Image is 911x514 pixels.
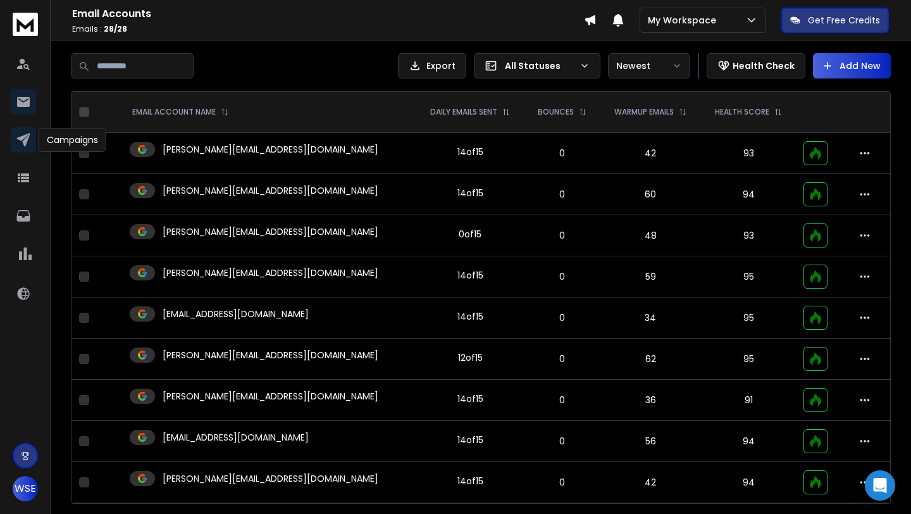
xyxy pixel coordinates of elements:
[701,298,796,339] td: 95
[813,53,891,78] button: Add New
[163,184,378,197] p: [PERSON_NAME][EMAIL_ADDRESS][DOMAIN_NAME]
[532,188,592,201] p: 0
[532,229,592,242] p: 0
[72,6,584,22] h1: Email Accounts
[600,298,700,339] td: 34
[457,434,483,446] div: 14 of 15
[163,431,309,444] p: [EMAIL_ADDRESS][DOMAIN_NAME]
[163,349,378,361] p: [PERSON_NAME][EMAIL_ADDRESS][DOMAIN_NAME]
[532,147,592,160] p: 0
[505,60,574,72] p: All Statuses
[430,107,497,117] p: DAILY EMAILS SENT
[532,394,592,406] p: 0
[781,8,889,33] button: Get Free Credits
[457,146,483,158] div: 14 of 15
[457,392,483,405] div: 14 of 15
[608,53,690,78] button: Newest
[733,60,795,72] p: Health Check
[808,14,880,27] p: Get Free Credits
[163,390,378,403] p: [PERSON_NAME][EMAIL_ADDRESS][DOMAIN_NAME]
[532,270,592,283] p: 0
[457,310,483,323] div: 14 of 15
[707,53,805,78] button: Health Check
[715,107,769,117] p: HEALTH SCORE
[538,107,574,117] p: BOUNCES
[459,228,481,241] div: 0 of 15
[532,476,592,489] p: 0
[701,380,796,421] td: 91
[39,128,106,152] div: Campaigns
[865,470,895,501] div: Open Intercom Messenger
[532,353,592,365] p: 0
[13,476,38,501] button: WSE
[701,133,796,174] td: 93
[701,256,796,298] td: 95
[600,380,700,421] td: 36
[600,256,700,298] td: 59
[701,462,796,503] td: 94
[648,14,721,27] p: My Workspace
[614,107,674,117] p: WARMUP EMAILS
[163,308,309,320] p: [EMAIL_ADDRESS][DOMAIN_NAME]
[163,143,378,156] p: [PERSON_NAME][EMAIL_ADDRESS][DOMAIN_NAME]
[104,23,127,34] span: 28 / 28
[532,311,592,324] p: 0
[163,225,378,238] p: [PERSON_NAME][EMAIL_ADDRESS][DOMAIN_NAME]
[398,53,466,78] button: Export
[132,107,228,117] div: EMAIL ACCOUNT NAME
[457,187,483,199] div: 14 of 15
[600,462,700,503] td: 42
[600,215,700,256] td: 48
[458,351,483,364] div: 12 of 15
[163,472,378,485] p: [PERSON_NAME][EMAIL_ADDRESS][DOMAIN_NAME]
[701,174,796,215] td: 94
[13,13,38,36] img: logo
[600,339,700,380] td: 62
[600,174,700,215] td: 60
[72,24,584,34] p: Emails :
[600,421,700,462] td: 56
[701,421,796,462] td: 94
[457,269,483,282] div: 14 of 15
[457,475,483,487] div: 14 of 15
[600,133,700,174] td: 42
[163,266,378,279] p: [PERSON_NAME][EMAIL_ADDRESS][DOMAIN_NAME]
[701,339,796,380] td: 95
[532,435,592,448] p: 0
[701,215,796,256] td: 93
